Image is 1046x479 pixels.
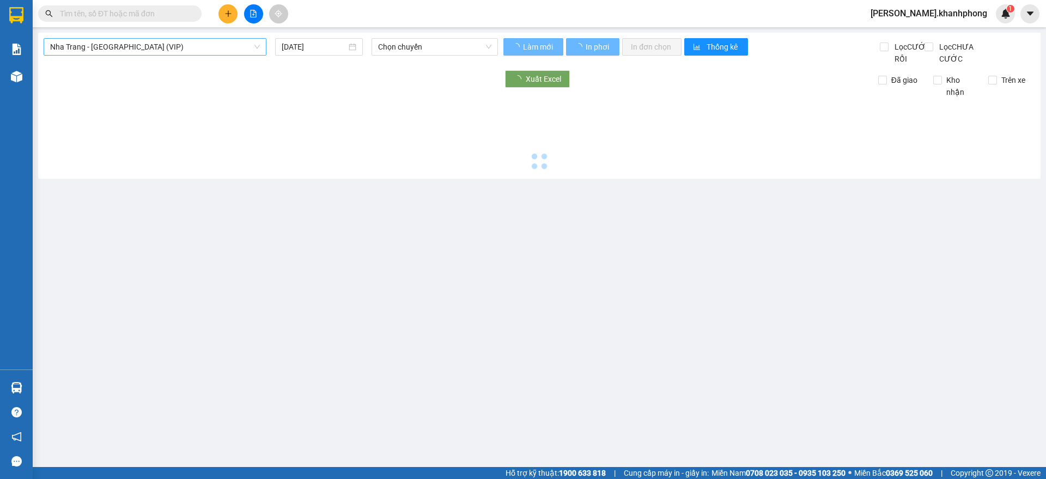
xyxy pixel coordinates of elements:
button: Xuất Excel [505,70,570,88]
img: warehouse-icon [11,382,22,393]
span: Cung cấp máy in - giấy in: [624,467,709,479]
button: caret-down [1020,4,1039,23]
span: question-circle [11,407,22,417]
span: aim [275,10,282,17]
span: Miền Nam [711,467,846,479]
button: file-add [244,4,263,23]
button: aim [269,4,288,23]
strong: 0369 525 060 [886,469,933,477]
img: solution-icon [11,44,22,55]
span: Thống kê [707,41,739,53]
span: bar-chart [693,43,702,52]
span: Kho nhận [942,74,980,98]
span: 1 [1008,5,1012,13]
span: message [11,456,22,466]
span: Chọn chuyến [378,39,491,55]
span: copyright [986,469,993,477]
strong: 1900 633 818 [559,469,606,477]
span: notification [11,432,22,442]
span: Miền Bắc [854,467,933,479]
span: Lọc CƯỚC RỒI [890,41,932,65]
span: Nha Trang - Sài Gòn (VIP) [50,39,260,55]
sup: 1 [1007,5,1014,13]
span: plus [224,10,232,17]
span: Đã giao [887,74,922,86]
span: loading [575,43,584,51]
span: ⚪️ [848,471,852,475]
img: logo-vxr [9,7,23,23]
button: bar-chartThống kê [684,38,748,56]
span: search [45,10,53,17]
img: icon-new-feature [1001,9,1011,19]
span: [PERSON_NAME].khanhphong [862,7,996,20]
span: Lọc CHƯA CƯỚC [935,41,991,65]
span: file-add [250,10,257,17]
span: loading [512,43,521,51]
button: plus [218,4,238,23]
span: Hỗ trợ kỹ thuật: [506,467,606,479]
button: In phơi [566,38,619,56]
img: warehouse-icon [11,71,22,82]
span: caret-down [1025,9,1035,19]
span: | [614,467,616,479]
span: Làm mới [523,41,555,53]
input: 12/10/2025 [282,41,346,53]
strong: 0708 023 035 - 0935 103 250 [746,469,846,477]
span: Trên xe [997,74,1030,86]
span: In phơi [586,41,611,53]
span: | [941,467,942,479]
input: Tìm tên, số ĐT hoặc mã đơn [60,8,188,20]
button: Làm mới [503,38,563,56]
button: In đơn chọn [622,38,682,56]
